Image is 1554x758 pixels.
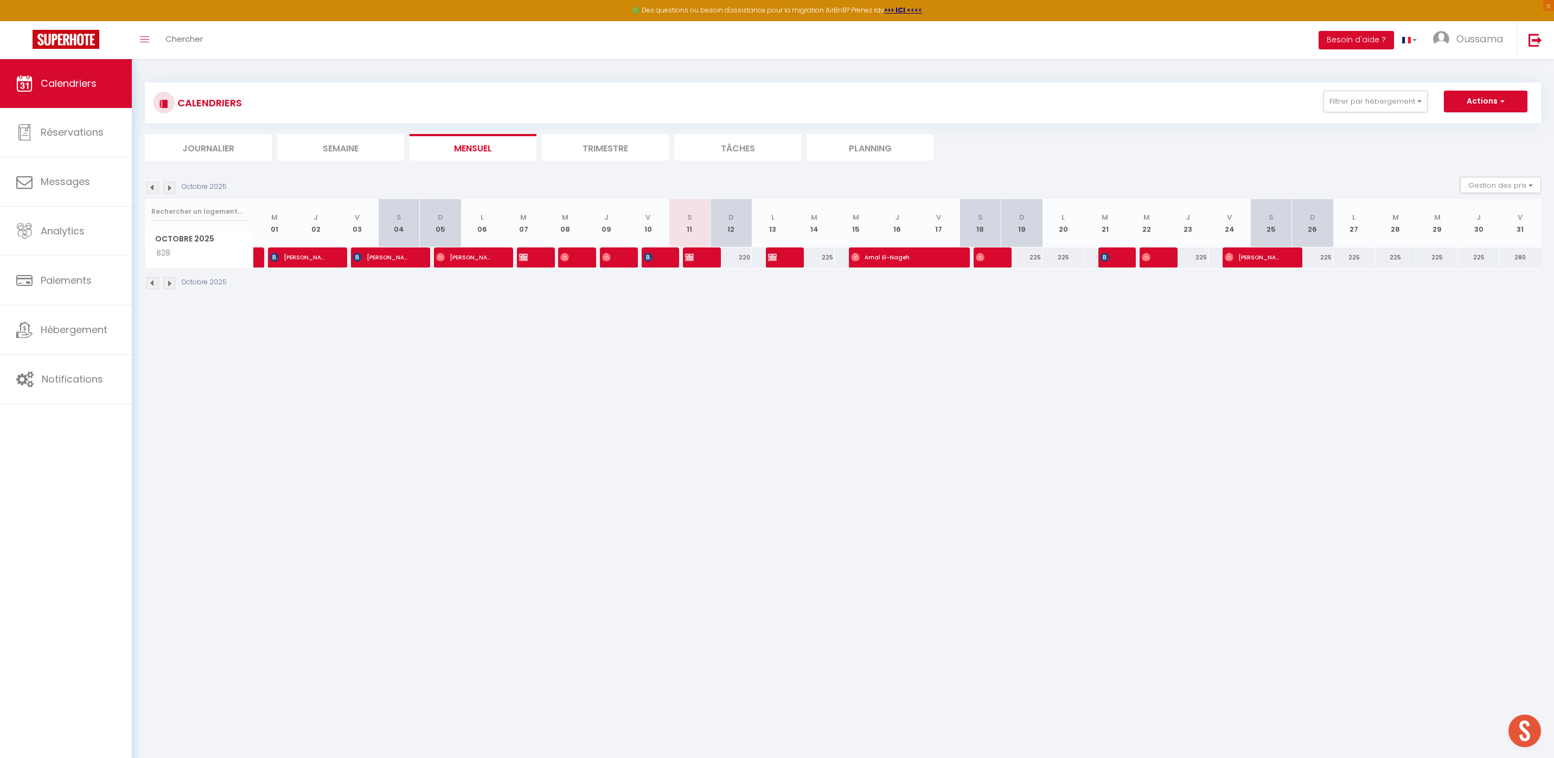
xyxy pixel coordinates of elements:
span: Amal El-Nageh [602,247,616,267]
th: 13 [752,199,794,247]
th: 09 [586,199,628,247]
abbr: M [1434,212,1441,222]
div: 225 [1458,247,1500,267]
span: [PERSON_NAME] [436,247,492,267]
input: Rechercher un logement... [151,202,247,221]
div: 280 [1499,247,1541,267]
abbr: V [936,212,941,222]
th: 24 [1208,199,1250,247]
div: 225 [1043,247,1084,267]
div: 225 [1375,247,1417,267]
span: Othmane Arim [976,247,990,267]
abbr: J [1476,212,1481,222]
abbr: V [1518,212,1523,222]
abbr: J [895,212,899,222]
button: Actions [1444,91,1527,112]
span: Paiements [41,273,92,287]
abbr: S [397,212,401,222]
th: 04 [378,199,420,247]
abbr: M [562,212,568,222]
th: 15 [835,199,877,247]
abbr: M [1392,212,1399,222]
span: [PERSON_NAME] [1101,247,1115,267]
span: Amal El-Nageh [851,247,949,267]
button: Besoin d'aide ? [1319,31,1394,49]
div: 225 [1416,247,1458,267]
abbr: V [645,212,650,222]
abbr: L [771,212,775,222]
th: 31 [1499,199,1541,247]
th: 12 [711,199,752,247]
th: 11 [669,199,711,247]
a: Rizaq Abu Al-Hummos [254,247,259,268]
abbr: M [1143,212,1150,222]
p: Octobre 2025 [182,182,227,192]
span: Notifications [42,372,103,386]
th: 21 [1084,199,1126,247]
abbr: D [1019,212,1025,222]
span: [PERSON_NAME] [1142,247,1156,267]
span: Calendriers [41,77,97,90]
th: 25 [1250,199,1292,247]
div: 225 [794,247,835,267]
abbr: L [1061,212,1065,222]
abbr: J [314,212,318,222]
li: Trimestre [542,134,669,161]
abbr: D [438,212,443,222]
abbr: M [520,212,527,222]
th: 27 [1333,199,1375,247]
span: ⁨M.⁩ Alajmi [560,247,574,267]
li: Semaine [277,134,404,161]
th: 29 [1416,199,1458,247]
a: >>> ICI <<<< [884,5,922,15]
h3: CALENDRIERS [175,91,242,115]
div: Ouvrir le chat [1508,715,1541,747]
th: 23 [1167,199,1209,247]
th: 07 [503,199,545,247]
button: Filtrer par hébergement [1323,91,1428,112]
div: 225 [1333,247,1375,267]
abbr: M [271,212,278,222]
span: Octobre 2025 [145,231,253,247]
a: ... Oussama [1425,21,1517,59]
abbr: V [1227,212,1232,222]
th: 18 [960,199,1001,247]
th: 06 [461,199,503,247]
button: Gestion des prix [1460,177,1541,193]
th: 16 [877,199,918,247]
span: [PERSON_NAME] [519,247,533,267]
img: ... [1433,31,1449,47]
a: Chercher [157,21,211,59]
abbr: S [687,212,692,222]
abbr: D [728,212,734,222]
div: 220 [711,247,752,267]
li: Tâches [674,134,801,161]
th: 03 [337,199,379,247]
abbr: S [1269,212,1274,222]
li: Planning [807,134,933,161]
li: Mensuel [410,134,536,161]
th: 08 [544,199,586,247]
span: Simo Invest [768,247,782,267]
div: 225 [1167,247,1209,267]
abbr: V [355,212,360,222]
span: [PERSON_NAME] [644,247,658,267]
abbr: L [481,212,484,222]
abbr: S [978,212,983,222]
th: 26 [1292,199,1334,247]
th: 10 [628,199,669,247]
abbr: J [1186,212,1190,222]
th: 05 [420,199,462,247]
th: 02 [295,199,337,247]
p: Octobre 2025 [182,277,227,288]
abbr: M [853,212,859,222]
span: [PERSON_NAME] [270,247,326,267]
img: logout [1529,33,1542,47]
div: 225 [1292,247,1334,267]
th: 14 [794,199,835,247]
abbr: D [1310,212,1315,222]
abbr: L [1352,212,1355,222]
th: 01 [254,199,296,247]
span: Hébergement [41,323,107,336]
